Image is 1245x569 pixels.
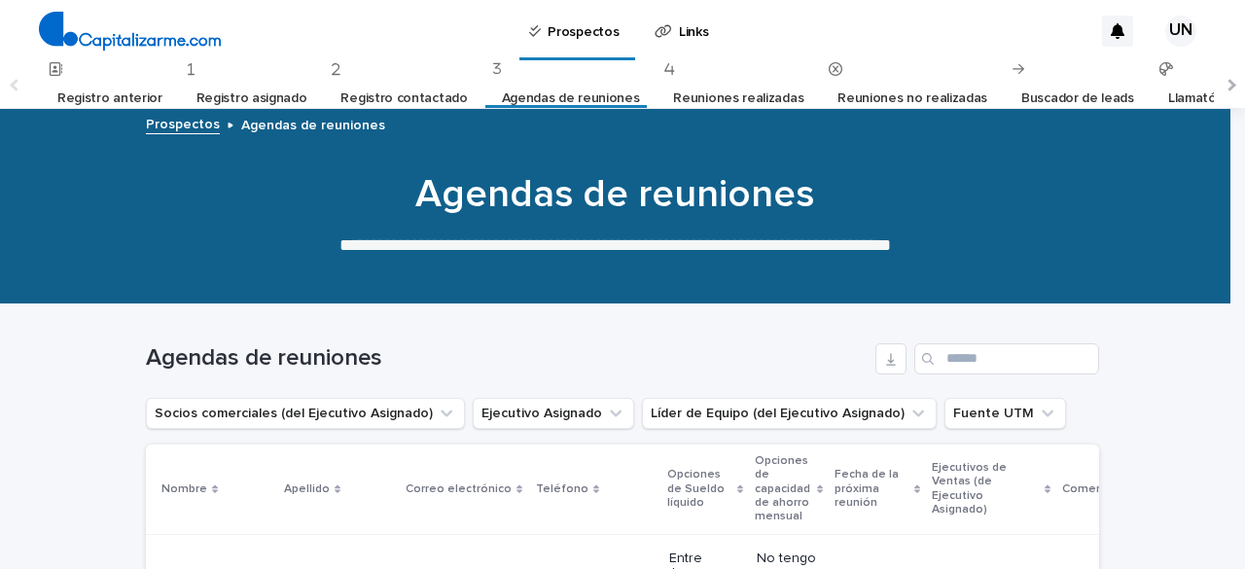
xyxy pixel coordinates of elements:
[667,469,725,509] font: Opciones de Sueldo líquido
[1168,91,1225,105] font: Llamatón
[502,91,640,105] font: Agendas de reuniones
[755,455,810,523] font: Opciones de capacidad de ahorro mensual
[835,469,899,509] font: Fecha de la próxima reunión
[340,91,467,105] font: Registro contactado
[415,175,814,214] font: Agendas de reuniones
[1021,91,1134,105] font: Buscador de leads
[536,483,588,495] font: Teléfono
[196,76,307,122] a: Registro asignado
[146,398,465,429] button: Socios comerciales (del Ejecutivo Asignado)
[837,91,987,105] font: Reuniones no realizadas
[146,112,220,134] a: Prospectos
[340,76,467,122] a: Registro contactado
[914,343,1099,374] input: Buscar
[502,76,640,122] a: Agendas de reuniones
[837,76,987,122] a: Reuniones no realizadas
[146,118,220,131] font: Prospectos
[932,462,1007,516] font: Ejecutivos de Ventas (de Ejecutivo Asignado)
[1168,76,1225,122] a: Llamatón
[642,398,937,429] button: Líder de Equipo (del Ejecutivo Asignado)
[1062,483,1207,495] font: Comentarios de negocios
[473,398,634,429] button: Ejecutivo Asignado
[673,91,803,105] font: Reuniones realizadas
[161,483,207,495] font: Nombre
[1169,21,1192,39] font: UN
[1021,76,1134,122] a: Buscador de leads
[944,398,1066,429] button: Fuente UTM
[57,91,162,105] font: Registro anterior
[673,76,803,122] a: Reuniones realizadas
[241,119,385,132] font: Agendas de reuniones
[406,483,512,495] font: Correo electrónico
[196,91,307,105] font: Registro asignado
[284,483,330,495] font: Apellido
[146,346,382,370] font: Agendas de reuniones
[57,76,162,122] a: Registro anterior
[39,12,221,51] img: 4arMvv9wSvmHTHbXwTim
